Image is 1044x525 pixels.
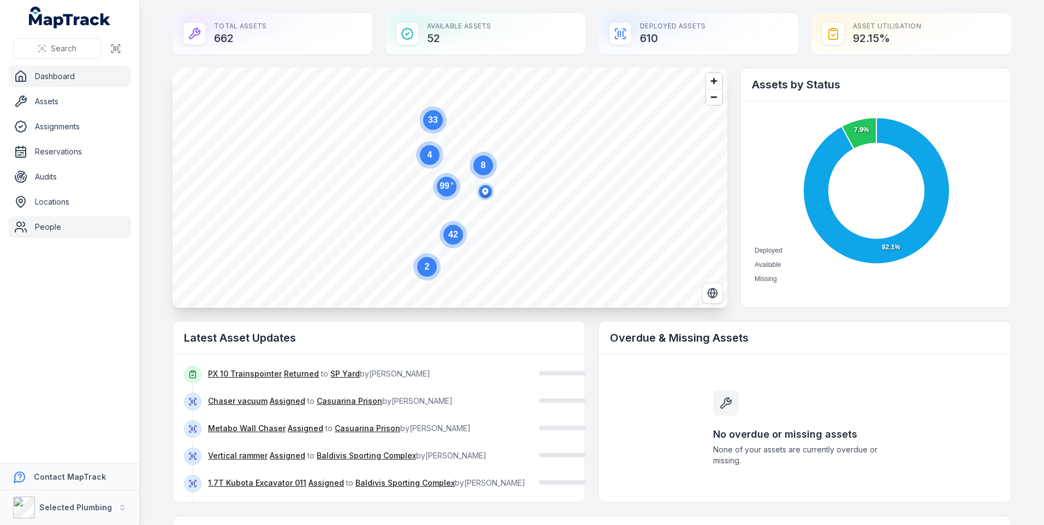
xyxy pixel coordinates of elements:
[208,368,282,379] a: PX 10 Trainspointer
[330,368,360,379] a: SP Yard
[9,166,130,188] a: Audits
[309,478,344,488] a: Assigned
[755,261,781,269] span: Available
[9,65,130,87] a: Dashboard
[9,91,130,112] a: Assets
[270,396,305,407] a: Assigned
[284,368,319,379] a: Returned
[355,478,455,488] a: Baldivis Sporting Complex
[425,262,430,271] text: 2
[51,43,76,54] span: Search
[706,73,722,89] button: Zoom in
[706,89,722,105] button: Zoom out
[755,247,782,254] span: Deployed
[440,181,454,190] text: 99
[208,396,453,405] span: to by [PERSON_NAME]
[184,330,574,345] h2: Latest Asset Updates
[208,451,487,460] span: to by [PERSON_NAME]
[288,423,323,434] a: Assigned
[610,330,1000,345] h2: Overdue & Missing Assets
[752,77,1000,92] h2: Assets by Status
[208,369,430,378] span: to by [PERSON_NAME]
[208,478,525,487] span: to by [PERSON_NAME]
[335,423,400,434] a: Casuarina Prison
[173,68,727,308] canvas: Map
[317,450,416,461] a: Baldivis Sporting Complex
[270,450,305,461] a: Assigned
[34,472,106,481] strong: Contact MapTrack
[208,423,286,434] a: Metabo Wall Chaser
[9,141,130,163] a: Reservations
[208,478,306,488] a: 1.7T Kubota Excavator 011
[208,450,268,461] a: Vertical rammer
[208,423,471,433] span: to by [PERSON_NAME]
[713,444,897,466] span: None of your assets are currently overdue or missing.
[29,7,111,28] a: MapTrack
[713,427,897,442] h3: No overdue or missing assets
[702,283,723,303] button: Switch to Satellite View
[9,216,130,238] a: People
[9,191,130,213] a: Locations
[448,230,458,239] text: 42
[450,181,454,187] tspan: +
[481,160,486,170] text: 8
[317,396,382,407] a: Casuarina Prison
[428,115,438,124] text: 33
[208,396,268,407] a: Chaser vacuum
[13,38,101,59] button: Search
[39,503,112,512] strong: Selected Plumbing
[755,275,777,283] span: Missing
[428,150,432,159] text: 4
[9,116,130,138] a: Assignments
